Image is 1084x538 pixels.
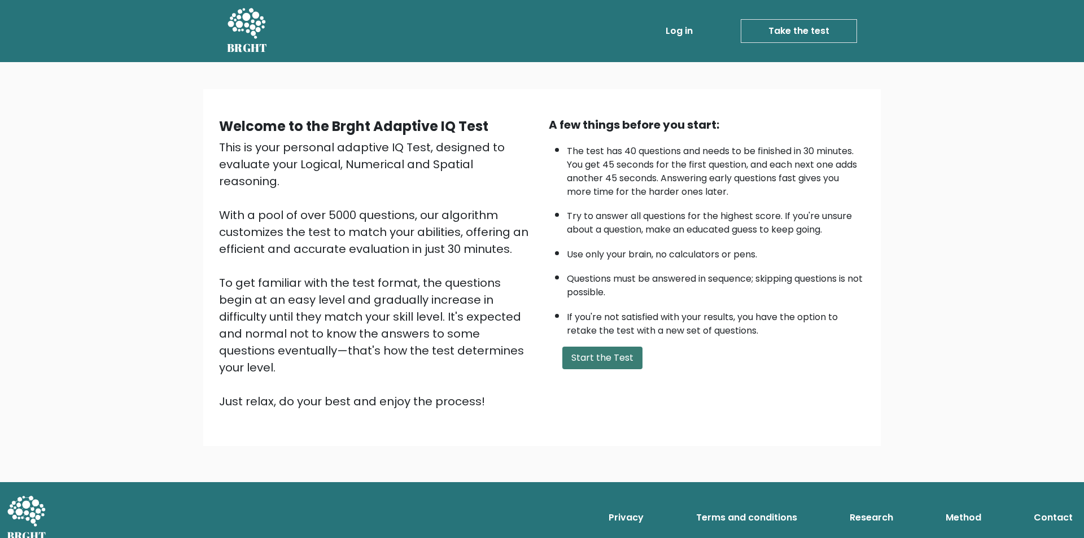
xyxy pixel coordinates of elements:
[567,204,865,237] li: Try to answer all questions for the highest score. If you're unsure about a question, make an edu...
[567,305,865,338] li: If you're not satisfied with your results, you have the option to retake the test with a new set ...
[941,506,986,529] a: Method
[562,347,642,369] button: Start the Test
[549,116,865,133] div: A few things before you start:
[567,266,865,299] li: Questions must be answered in sequence; skipping questions is not possible.
[604,506,648,529] a: Privacy
[567,242,865,261] li: Use only your brain, no calculators or pens.
[227,41,268,55] h5: BRGHT
[219,139,535,410] div: This is your personal adaptive IQ Test, designed to evaluate your Logical, Numerical and Spatial ...
[845,506,898,529] a: Research
[661,20,697,42] a: Log in
[1029,506,1077,529] a: Contact
[692,506,802,529] a: Terms and conditions
[227,5,268,58] a: BRGHT
[741,19,857,43] a: Take the test
[567,139,865,199] li: The test has 40 questions and needs to be finished in 30 minutes. You get 45 seconds for the firs...
[219,117,488,135] b: Welcome to the Brght Adaptive IQ Test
